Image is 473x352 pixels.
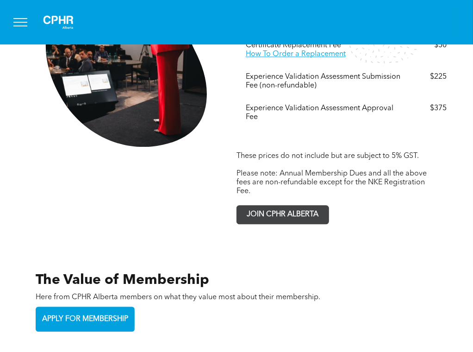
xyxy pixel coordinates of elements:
[236,205,329,224] a: JOIN CPHR ALBERTA
[407,73,447,82] div: $225
[246,41,405,50] div: Certificate Replacement Fee
[8,10,32,34] button: menu
[407,41,447,50] div: $50
[39,310,131,328] span: APPLY FOR MEMBERSHIP
[246,104,405,122] div: Experience Validation Assessment Approval Fee
[407,104,447,113] div: $375
[236,152,419,160] span: These prices do not include but are subject to 5% GST.
[36,294,320,301] span: Here from CPHR Alberta members on what they value most about their membership.
[36,273,209,287] span: The Value of Membership
[244,206,322,224] span: JOIN CPHR ALBERTA
[246,73,405,90] div: Experience Validation Assessment Submission Fee (non-refundable)
[246,50,346,58] a: How To Order a Replacement
[236,170,427,195] span: Please note: Annual Membership Dues and all the above fees are non-refundable except for the NKE ...
[35,7,81,37] img: A white background with a few lines on it
[36,307,135,332] a: APPLY FOR MEMBERSHIP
